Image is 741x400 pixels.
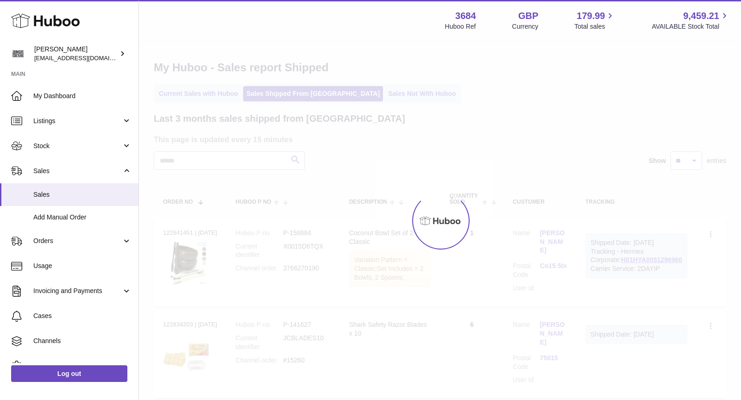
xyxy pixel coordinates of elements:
span: Add Manual Order [33,213,132,222]
a: 9,459.21 AVAILABLE Stock Total [652,10,730,31]
img: theinternationalventure@gmail.com [11,47,25,61]
span: Channels [33,337,132,345]
span: 9,459.21 [683,10,719,22]
span: Invoicing and Payments [33,287,122,295]
span: 179.99 [577,10,605,22]
span: Total sales [574,22,615,31]
span: Cases [33,312,132,320]
span: AVAILABLE Stock Total [652,22,730,31]
span: Sales [33,167,122,175]
div: Huboo Ref [445,22,476,31]
span: Usage [33,262,132,270]
strong: 3684 [455,10,476,22]
strong: GBP [518,10,538,22]
span: [EMAIL_ADDRESS][DOMAIN_NAME] [34,54,136,62]
div: Currency [512,22,539,31]
span: Sales [33,190,132,199]
span: My Dashboard [33,92,132,100]
span: Orders [33,237,122,245]
div: [PERSON_NAME] [34,45,118,62]
span: Stock [33,142,122,150]
a: 179.99 Total sales [574,10,615,31]
span: Listings [33,117,122,125]
a: Log out [11,365,127,382]
span: Settings [33,362,132,370]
